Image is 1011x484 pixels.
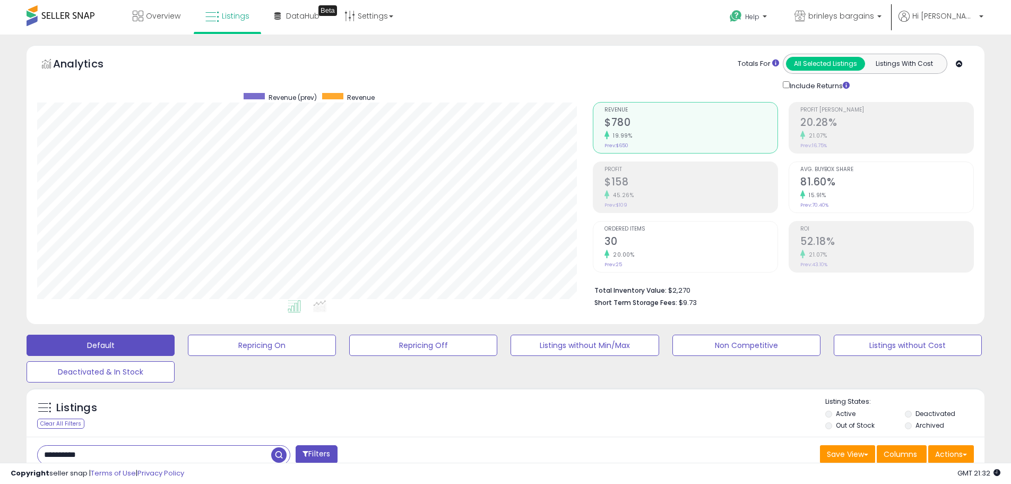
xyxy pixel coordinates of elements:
[800,176,973,190] h2: 81.60%
[800,226,973,232] span: ROI
[296,445,337,464] button: Filters
[594,283,966,296] li: $2,270
[594,298,677,307] b: Short Term Storage Fees:
[604,226,777,232] span: Ordered Items
[805,191,826,199] small: 15.91%
[91,468,136,478] a: Terms of Use
[604,235,777,250] h2: 30
[56,401,97,415] h5: Listings
[805,132,827,140] small: 21.07%
[604,107,777,113] span: Revenue
[672,335,820,356] button: Non Competitive
[820,445,875,463] button: Save View
[604,142,628,149] small: Prev: $650
[957,468,1000,478] span: 2025-10-10 21:32 GMT
[745,12,759,21] span: Help
[912,11,976,21] span: Hi [PERSON_NAME]
[808,11,874,21] span: brinleys bargains
[269,93,317,102] span: Revenue (prev)
[836,409,856,418] label: Active
[800,107,973,113] span: Profit [PERSON_NAME]
[511,335,659,356] button: Listings without Min/Max
[609,132,632,140] small: 19.99%
[800,116,973,131] h2: 20.28%
[349,335,497,356] button: Repricing Off
[877,445,927,463] button: Columns
[347,93,375,102] span: Revenue
[594,286,667,295] b: Total Inventory Value:
[609,251,634,259] small: 20.00%
[604,167,777,173] span: Profit
[836,421,875,430] label: Out of Stock
[286,11,319,21] span: DataHub
[928,445,974,463] button: Actions
[679,298,697,308] span: $9.73
[604,202,627,208] small: Prev: $109
[188,335,336,356] button: Repricing On
[834,335,982,356] button: Listings without Cost
[738,59,779,69] div: Totals For
[11,469,184,479] div: seller snap | |
[27,361,175,383] button: Deactivated & In Stock
[146,11,180,21] span: Overview
[865,57,944,71] button: Listings With Cost
[805,251,827,259] small: 21.07%
[222,11,249,21] span: Listings
[53,56,124,74] h5: Analytics
[800,202,828,208] small: Prev: 70.40%
[786,57,865,71] button: All Selected Listings
[800,142,827,149] small: Prev: 16.75%
[915,409,955,418] label: Deactivated
[604,176,777,190] h2: $158
[604,116,777,131] h2: $780
[729,10,742,23] i: Get Help
[800,167,973,173] span: Avg. Buybox Share
[318,5,337,16] div: Tooltip anchor
[11,468,49,478] strong: Copyright
[898,11,983,35] a: Hi [PERSON_NAME]
[800,235,973,250] h2: 52.18%
[775,79,862,91] div: Include Returns
[884,449,917,460] span: Columns
[721,2,777,35] a: Help
[915,421,944,430] label: Archived
[27,335,175,356] button: Default
[137,468,184,478] a: Privacy Policy
[609,191,634,199] small: 45.26%
[604,261,622,268] small: Prev: 25
[37,419,84,429] div: Clear All Filters
[800,261,827,268] small: Prev: 43.10%
[825,397,984,407] p: Listing States:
